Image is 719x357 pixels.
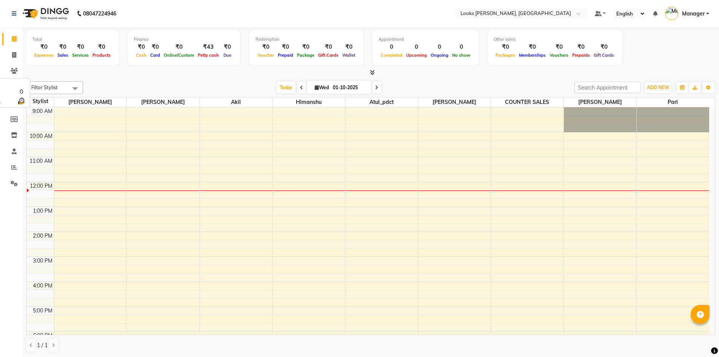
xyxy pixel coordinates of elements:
span: Himanshu [273,97,345,107]
div: 9:00 AM [31,107,54,115]
span: Ongoing [429,53,450,58]
div: 11:00 AM [28,157,54,165]
div: 4:00 PM [31,282,54,290]
div: ₹0 [70,43,91,51]
span: Akil [200,97,272,107]
span: Packages [494,53,517,58]
div: ₹0 [148,43,162,51]
div: ₹0 [316,43,340,51]
div: 10:00 AM [28,132,54,140]
div: 1:00 PM [31,207,54,215]
div: Redemption [256,36,357,43]
span: Products [91,53,112,58]
div: ₹0 [134,43,148,51]
span: Atul_pdct [345,97,418,107]
div: ₹0 [570,43,592,51]
span: Sales [55,53,70,58]
span: Memberships [517,53,548,58]
span: Vouchers [548,53,570,58]
span: Gift Cards [316,53,340,58]
img: Manager [665,7,678,20]
div: ₹0 [340,43,357,51]
input: Search Appointment [574,82,640,93]
button: ADD NEW [645,82,671,93]
span: Pari [637,97,710,107]
span: Due [222,53,233,58]
span: Online/Custom [162,53,196,58]
div: 0 [429,43,450,51]
span: [PERSON_NAME] [418,97,491,107]
div: Appointment [379,36,472,43]
span: ADD NEW [647,85,669,90]
div: 3:00 PM [31,257,54,265]
div: 2:00 PM [31,232,54,240]
div: ₹0 [221,43,234,51]
span: Services [70,53,91,58]
div: 0 [17,87,26,96]
span: 1 / 1 [37,342,48,349]
div: 12:00 PM [28,182,54,190]
b: 08047224946 [83,3,116,24]
span: Voucher [256,53,276,58]
div: ₹0 [295,43,316,51]
div: Finance [134,36,234,43]
span: Today [277,82,296,93]
img: logo [19,3,71,24]
div: 6:00 PM [31,332,54,340]
div: ₹0 [276,43,295,51]
span: Prepaids [570,53,592,58]
div: ₹0 [32,43,55,51]
input: 2025-10-01 [331,82,368,93]
span: Petty cash [196,53,221,58]
div: ₹0 [256,43,276,51]
div: Other sales [494,36,616,43]
span: [PERSON_NAME] [564,97,636,107]
span: Wed [313,85,331,90]
span: Card [148,53,162,58]
div: Stylist [27,97,54,105]
img: wait_time.png [17,96,26,105]
div: Total [32,36,112,43]
span: COUNTER SALES [491,97,563,107]
span: Gift Cards [592,53,616,58]
span: Filter Stylist [31,84,58,90]
div: ₹0 [494,43,517,51]
span: Upcoming [404,53,429,58]
span: [PERSON_NAME] [54,97,127,107]
div: 0 [450,43,472,51]
span: Prepaid [276,53,295,58]
div: ₹0 [548,43,570,51]
div: 0 [404,43,429,51]
div: ₹0 [592,43,616,51]
span: Cash [134,53,148,58]
span: [PERSON_NAME] [127,97,199,107]
div: ₹0 [517,43,548,51]
div: ₹0 [55,43,70,51]
span: Manager [682,10,705,18]
span: Wallet [340,53,357,58]
div: ₹0 [162,43,196,51]
span: Package [295,53,316,58]
div: 0 [379,43,404,51]
div: 5:00 PM [31,307,54,315]
span: Completed [379,53,404,58]
span: No show [450,53,472,58]
div: ₹43 [196,43,221,51]
div: ₹0 [91,43,112,51]
span: Expenses [32,53,55,58]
